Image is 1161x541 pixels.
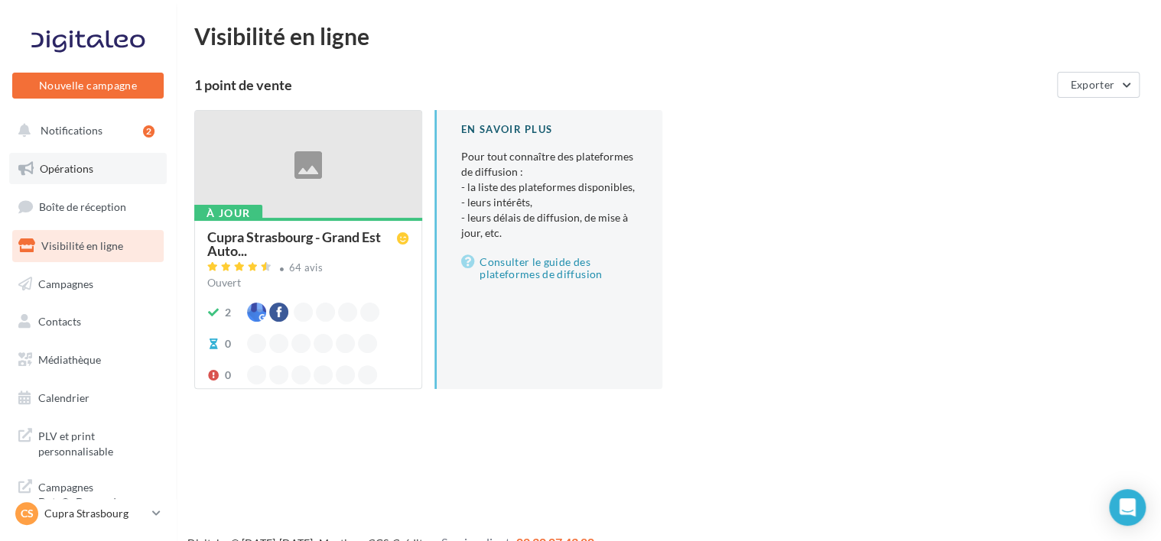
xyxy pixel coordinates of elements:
div: En savoir plus [461,122,638,137]
span: Boîte de réception [39,200,126,213]
span: PLV et print personnalisable [38,426,158,458]
button: Notifications 2 [9,115,161,147]
p: Cupra Strasbourg [44,506,146,521]
div: À jour [194,205,262,222]
span: Notifications [41,124,102,137]
span: Contacts [38,315,81,328]
div: 2 [225,305,231,320]
span: Campagnes [38,277,93,290]
a: Boîte de réception [9,190,167,223]
a: Opérations [9,153,167,185]
a: 64 avis [207,260,409,278]
span: Visibilité en ligne [41,239,123,252]
div: 2 [143,125,154,138]
div: Open Intercom Messenger [1109,489,1146,526]
a: Campagnes [9,268,167,300]
p: Pour tout connaître des plateformes de diffusion : [461,149,638,241]
div: 0 [225,336,231,351]
button: Nouvelle campagne [12,73,164,99]
a: PLV et print personnalisable [9,420,167,465]
a: CS Cupra Strasbourg [12,499,164,528]
span: Ouvert [207,276,241,289]
span: Calendrier [38,391,89,404]
span: Cupra Strasbourg - Grand Est Auto... [207,230,397,258]
div: Visibilité en ligne [194,24,1143,47]
a: Consulter le guide des plateformes de diffusion [461,253,638,283]
a: Médiathèque [9,344,167,376]
span: Campagnes DataOnDemand [38,477,158,510]
span: Exporter [1070,78,1114,91]
a: Contacts [9,306,167,338]
div: 64 avis [289,263,323,273]
a: Visibilité en ligne [9,230,167,262]
a: Calendrier [9,382,167,414]
span: Opérations [40,162,93,175]
div: 1 point de vente [194,78,1051,92]
span: Médiathèque [38,353,101,366]
div: 0 [225,368,231,383]
span: CS [21,506,34,521]
button: Exporter [1057,72,1140,98]
li: - la liste des plateformes disponibles, [461,180,638,195]
li: - leurs intérêts, [461,195,638,210]
li: - leurs délais de diffusion, de mise à jour, etc. [461,210,638,241]
a: Campagnes DataOnDemand [9,471,167,516]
